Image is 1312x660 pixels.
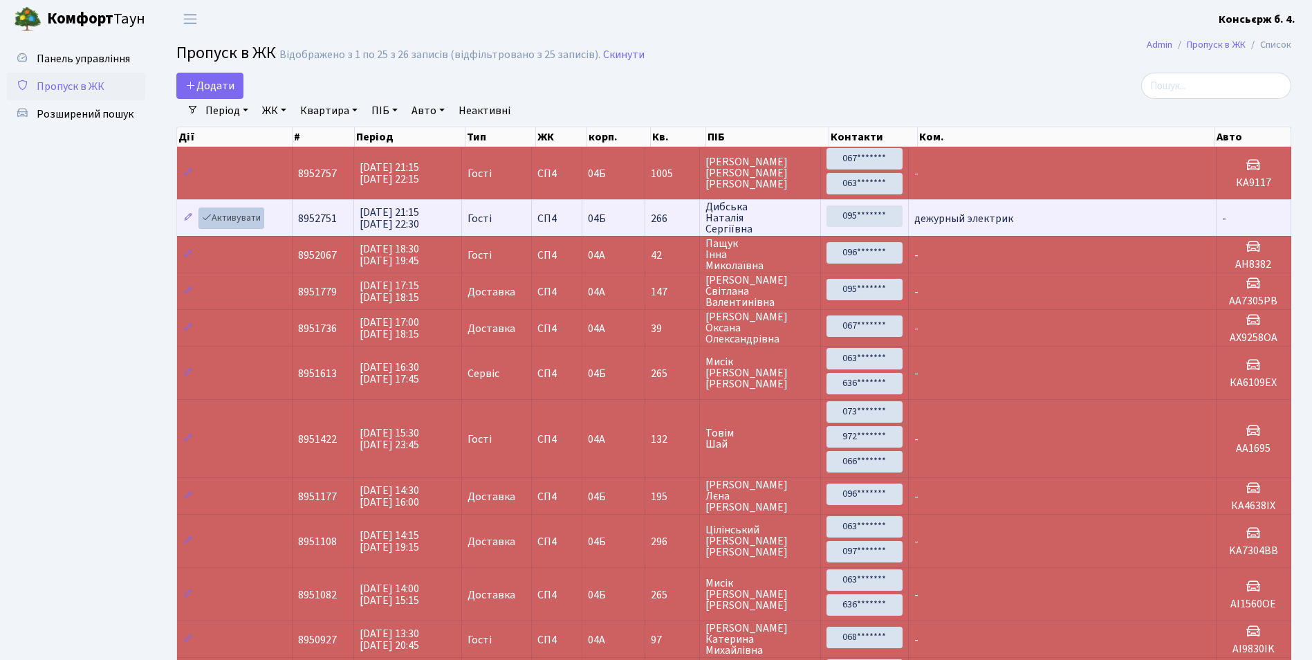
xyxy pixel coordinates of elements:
a: Активувати [198,208,264,229]
a: Квартира [295,99,363,122]
span: СП4 [537,286,576,297]
span: 42 [651,250,693,261]
span: - [1222,211,1226,226]
span: 04Б [588,211,606,226]
li: Список [1246,37,1291,53]
span: Дибська Наталія Сергіївна [705,201,815,235]
span: Гості [468,434,492,445]
span: 04Б [588,587,606,603]
span: [DATE] 18:30 [DATE] 19:45 [360,241,419,268]
a: Неактивні [453,99,516,122]
span: [DATE] 14:00 [DATE] 15:15 [360,581,419,608]
h5: КА4638ІХ [1222,499,1285,513]
span: 04Б [588,534,606,549]
h5: AI9830IK [1222,643,1285,656]
span: 04Б [588,489,606,504]
span: [DATE] 17:00 [DATE] 18:15 [360,315,419,342]
span: Мисік [PERSON_NAME] [PERSON_NAME] [705,356,815,389]
th: Дії [177,127,293,147]
span: 04А [588,632,605,648]
span: [PERSON_NAME] Катерина Михайлівна [705,623,815,656]
span: СП4 [537,491,576,502]
span: 39 [651,323,693,334]
span: 97 [651,634,693,645]
a: Панель управління [7,45,145,73]
h5: КА6109ЕХ [1222,376,1285,389]
span: 04А [588,248,605,263]
span: Панель управління [37,51,130,66]
span: СП4 [537,589,576,601]
span: Таун [47,8,145,31]
button: Переключити навігацію [173,8,207,30]
th: Контакти [829,127,918,147]
span: Гості [468,250,492,261]
th: Період [355,127,465,147]
a: ЖК [257,99,292,122]
span: - [914,587,918,603]
span: [PERSON_NAME] Оксана Олександрівна [705,311,815,345]
span: СП4 [537,368,576,379]
span: СП4 [537,250,576,261]
span: [PERSON_NAME] Світлана Валентинівна [705,275,815,308]
span: 04Б [588,366,606,381]
span: [DATE] 13:30 [DATE] 20:45 [360,626,419,653]
span: Доставка [468,323,515,334]
span: СП4 [537,213,576,224]
span: [DATE] 15:30 [DATE] 23:45 [360,425,419,452]
span: - [914,534,918,549]
span: Гості [468,634,492,645]
span: - [914,432,918,447]
span: 8952757 [298,166,337,181]
span: [PERSON_NAME] [PERSON_NAME] [PERSON_NAME] [705,156,815,190]
span: 147 [651,286,693,297]
h5: AA7305PB [1222,295,1285,308]
span: [DATE] 21:15 [DATE] 22:15 [360,160,419,187]
span: 8951736 [298,321,337,336]
h5: AX9258OA [1222,331,1285,345]
span: 8951613 [298,366,337,381]
span: Пропуск в ЖК [37,79,104,94]
span: 8952751 [298,211,337,226]
a: Пропуск в ЖК [7,73,145,100]
span: Гості [468,168,492,179]
span: 04А [588,284,605,300]
input: Пошук... [1141,73,1291,99]
span: 04А [588,321,605,336]
th: Ком. [918,127,1215,147]
a: Admin [1147,37,1172,52]
span: 8950927 [298,632,337,648]
span: Сервіс [468,368,499,379]
span: Доставка [468,589,515,601]
span: Доставка [468,286,515,297]
img: logo.png [14,6,41,33]
span: [DATE] 14:15 [DATE] 19:15 [360,528,419,555]
span: СП4 [537,168,576,179]
a: Період [200,99,254,122]
span: 265 [651,589,693,601]
span: [DATE] 16:30 [DATE] 17:45 [360,360,419,387]
a: Додати [176,73,243,99]
a: ПІБ [366,99,403,122]
span: [DATE] 21:15 [DATE] 22:30 [360,205,419,232]
span: Доставка [468,491,515,502]
span: - [914,489,918,504]
a: Авто [406,99,450,122]
h5: АІ1560ОЕ [1222,598,1285,611]
th: Тип [465,127,537,147]
a: Консьєрж б. 4. [1219,11,1295,28]
th: корп. [587,127,651,147]
span: СП4 [537,536,576,547]
span: [DATE] 14:30 [DATE] 16:00 [360,483,419,510]
span: 8951177 [298,489,337,504]
span: - [914,248,918,263]
span: Товім Шай [705,428,815,450]
span: СП4 [537,434,576,445]
span: Гості [468,213,492,224]
h5: КА9117 [1222,176,1285,190]
h5: KA7304BB [1222,544,1285,558]
a: Скинути [603,48,645,62]
span: 04Б [588,166,606,181]
span: СП4 [537,323,576,334]
span: Цілінський [PERSON_NAME] [PERSON_NAME] [705,524,815,558]
span: Доставка [468,536,515,547]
